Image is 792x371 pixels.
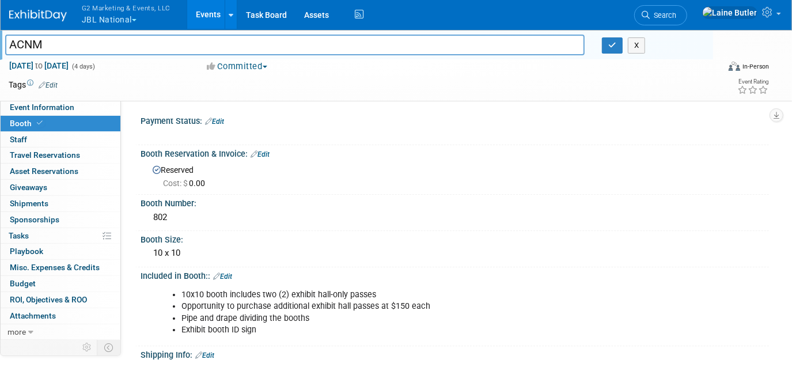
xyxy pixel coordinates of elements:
span: Giveaways [10,183,47,192]
span: Search [650,11,676,20]
span: Misc. Expenses & Credits [10,263,100,272]
td: Personalize Event Tab Strip [77,340,97,355]
span: Attachments [10,311,56,320]
div: Booth Number: [141,195,769,209]
img: ExhibitDay [9,10,67,21]
button: X [628,37,646,54]
a: Search [634,5,687,25]
span: Budget [10,279,36,288]
img: Laine Butler [702,6,757,19]
a: Sponsorships [1,212,120,228]
div: Booth Size: [141,231,769,245]
span: more [7,327,26,336]
span: Cost: $ [163,179,189,188]
a: Booth [1,116,120,131]
div: 10 x 10 [149,244,760,262]
span: Staff [10,135,27,144]
a: Shipments [1,196,120,211]
a: Giveaways [1,180,120,195]
span: G2 Marketing & Events, LLC [82,2,170,14]
span: [DATE] [DATE] [9,60,69,71]
td: Toggle Event Tabs [97,340,121,355]
span: Event Information [10,103,74,112]
li: Exhibit booth ID sign [181,324,640,336]
div: In-Person [742,62,769,71]
li: Pipe and drape dividing the booths [181,313,640,324]
a: Edit [205,118,224,126]
span: Booth [10,119,45,128]
div: Event Rating [737,79,768,85]
span: Playbook [10,247,43,256]
a: Tasks [1,228,120,244]
div: Payment Status: [141,112,769,127]
span: to [33,61,44,70]
div: 802 [149,209,760,226]
a: Travel Reservations [1,147,120,163]
span: Asset Reservations [10,166,78,176]
a: Edit [195,351,214,359]
li: Opportunity to purchase additional exhibit hall passes at $150 each [181,301,640,312]
span: Sponsorships [10,215,59,224]
a: Misc. Expenses & Credits [1,260,120,275]
a: ROI, Objectives & ROO [1,292,120,308]
div: Booth Reservation & Invoice: [141,145,769,160]
li: 10x10 booth includes two (2) exhibit hall-only passes [181,289,640,301]
a: more [1,324,120,340]
button: Committed [203,60,272,73]
span: 0.00 [163,179,210,188]
div: Shipping Info: [141,346,769,361]
i: Booth reservation complete [37,120,43,126]
span: Shipments [10,199,48,208]
img: Format-Inperson.png [729,62,740,71]
span: (4 days) [71,63,95,70]
span: Travel Reservations [10,150,80,160]
a: Event Information [1,100,120,115]
a: Asset Reservations [1,164,120,179]
a: Edit [213,272,232,281]
div: Reserved [149,161,760,189]
a: Edit [251,150,270,158]
a: Attachments [1,308,120,324]
div: Included in Booth:: [141,267,769,282]
a: Staff [1,132,120,147]
td: Tags [9,79,58,90]
a: Edit [39,81,58,89]
div: Event Format [657,60,769,77]
span: ROI, Objectives & ROO [10,295,87,304]
a: Budget [1,276,120,291]
span: Tasks [9,231,29,240]
a: Playbook [1,244,120,259]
